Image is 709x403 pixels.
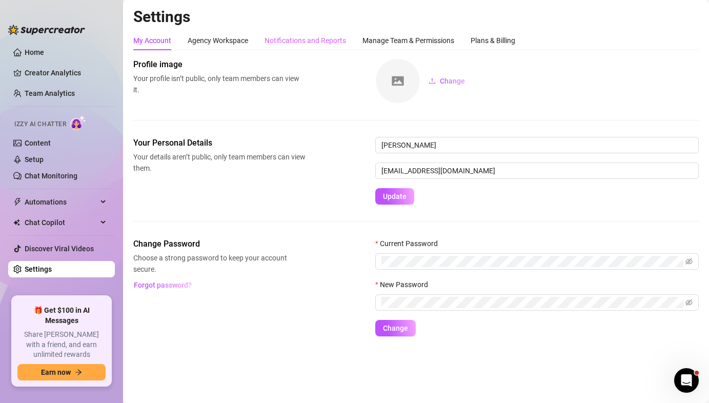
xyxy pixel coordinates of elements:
[25,139,51,147] a: Content
[17,364,106,380] button: Earn nowarrow-right
[375,238,444,249] label: Current Password
[25,48,44,56] a: Home
[133,58,306,71] span: Profile image
[383,324,408,332] span: Change
[440,77,465,85] span: Change
[17,306,106,326] span: 🎁 Get $100 in AI Messages
[41,368,71,376] span: Earn now
[75,369,82,376] span: arrow-right
[13,198,22,206] span: thunderbolt
[17,330,106,360] span: Share [PERSON_NAME] with a friend, and earn unlimited rewards
[133,277,192,293] button: Forgot password?
[25,65,107,81] a: Creator Analytics
[383,192,407,200] span: Update
[420,73,473,89] button: Change
[134,281,192,289] span: Forgot password?
[133,73,306,95] span: Your profile isn’t public, only team members can view it.
[375,137,699,153] input: Enter name
[265,35,346,46] div: Notifications and Reports
[376,59,420,103] img: square-placeholder.png
[429,77,436,85] span: upload
[381,297,683,308] input: New Password
[375,163,699,179] input: Enter new email
[381,256,683,267] input: Current Password
[133,7,699,27] h2: Settings
[25,245,94,253] a: Discover Viral Videos
[25,194,97,210] span: Automations
[25,172,77,180] a: Chat Monitoring
[133,137,306,149] span: Your Personal Details
[25,155,44,164] a: Setup
[188,35,248,46] div: Agency Workspace
[25,214,97,231] span: Chat Copilot
[685,299,693,306] span: eye-invisible
[375,188,414,205] button: Update
[471,35,515,46] div: Plans & Billing
[13,219,20,226] img: Chat Copilot
[375,279,435,290] label: New Password
[133,252,306,275] span: Choose a strong password to keep your account secure.
[133,151,306,174] span: Your details aren’t public, only team members can view them.
[133,35,171,46] div: My Account
[674,368,699,393] iframe: Intercom live chat
[375,320,416,336] button: Change
[133,238,306,250] span: Change Password
[25,265,52,273] a: Settings
[8,25,85,35] img: logo-BBDzfeDw.svg
[685,258,693,265] span: eye-invisible
[25,89,75,97] a: Team Analytics
[362,35,454,46] div: Manage Team & Permissions
[70,115,86,130] img: AI Chatter
[14,119,66,129] span: Izzy AI Chatter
